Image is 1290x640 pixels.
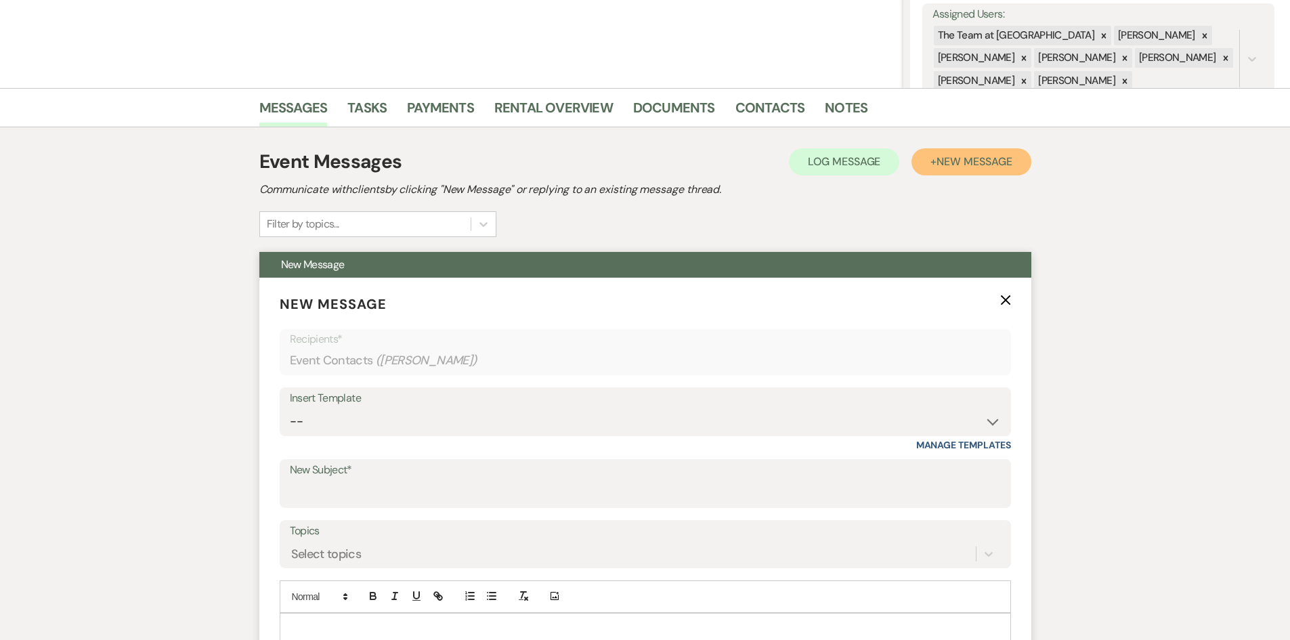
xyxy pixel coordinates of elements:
div: Select topics [291,545,362,563]
div: [PERSON_NAME] [1034,71,1117,91]
a: Messages [259,97,328,127]
a: Notes [825,97,867,127]
div: [PERSON_NAME] [1114,26,1197,45]
p: Recipients* [290,330,1001,348]
h2: Communicate with clients by clicking "New Message" or replying to an existing message thread. [259,182,1031,198]
div: Filter by topics... [267,216,339,232]
a: Documents [633,97,715,127]
h1: Event Messages [259,148,402,176]
div: [PERSON_NAME] [1034,48,1117,68]
span: New Message [280,295,387,313]
span: New Message [281,257,345,272]
a: Contacts [735,97,805,127]
div: Event Contacts [290,347,1001,374]
div: The Team at [GEOGRAPHIC_DATA] [934,26,1096,45]
label: Assigned Users: [932,5,1264,24]
button: +New Message [911,148,1031,175]
a: Manage Templates [916,439,1011,451]
div: Insert Template [290,389,1001,408]
span: Log Message [808,154,880,169]
label: Topics [290,521,1001,541]
label: New Subject* [290,461,1001,480]
span: ( [PERSON_NAME] ) [376,351,477,370]
a: Tasks [347,97,387,127]
div: [PERSON_NAME] [934,48,1017,68]
div: [PERSON_NAME] [1135,48,1218,68]
div: [PERSON_NAME] [934,71,1017,91]
span: New Message [937,154,1012,169]
a: Payments [407,97,474,127]
button: Log Message [789,148,899,175]
a: Rental Overview [494,97,613,127]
